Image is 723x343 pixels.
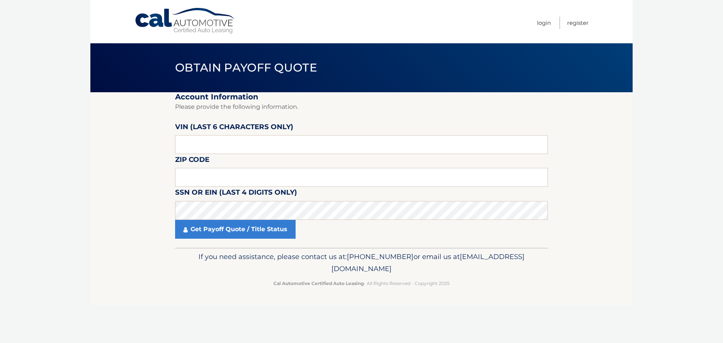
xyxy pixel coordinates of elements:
label: Zip Code [175,154,209,168]
p: Please provide the following information. [175,102,548,112]
a: Cal Automotive [134,8,236,34]
a: Login [537,17,551,29]
span: [PHONE_NUMBER] [347,252,413,261]
h2: Account Information [175,92,548,102]
a: Get Payoff Quote / Title Status [175,220,296,239]
p: - All Rights Reserved - Copyright 2025 [180,279,543,287]
label: SSN or EIN (last 4 digits only) [175,187,297,201]
strong: Cal Automotive Certified Auto Leasing [273,280,364,286]
label: VIN (last 6 characters only) [175,121,293,135]
a: Register [567,17,589,29]
span: Obtain Payoff Quote [175,61,317,75]
p: If you need assistance, please contact us at: or email us at [180,251,543,275]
